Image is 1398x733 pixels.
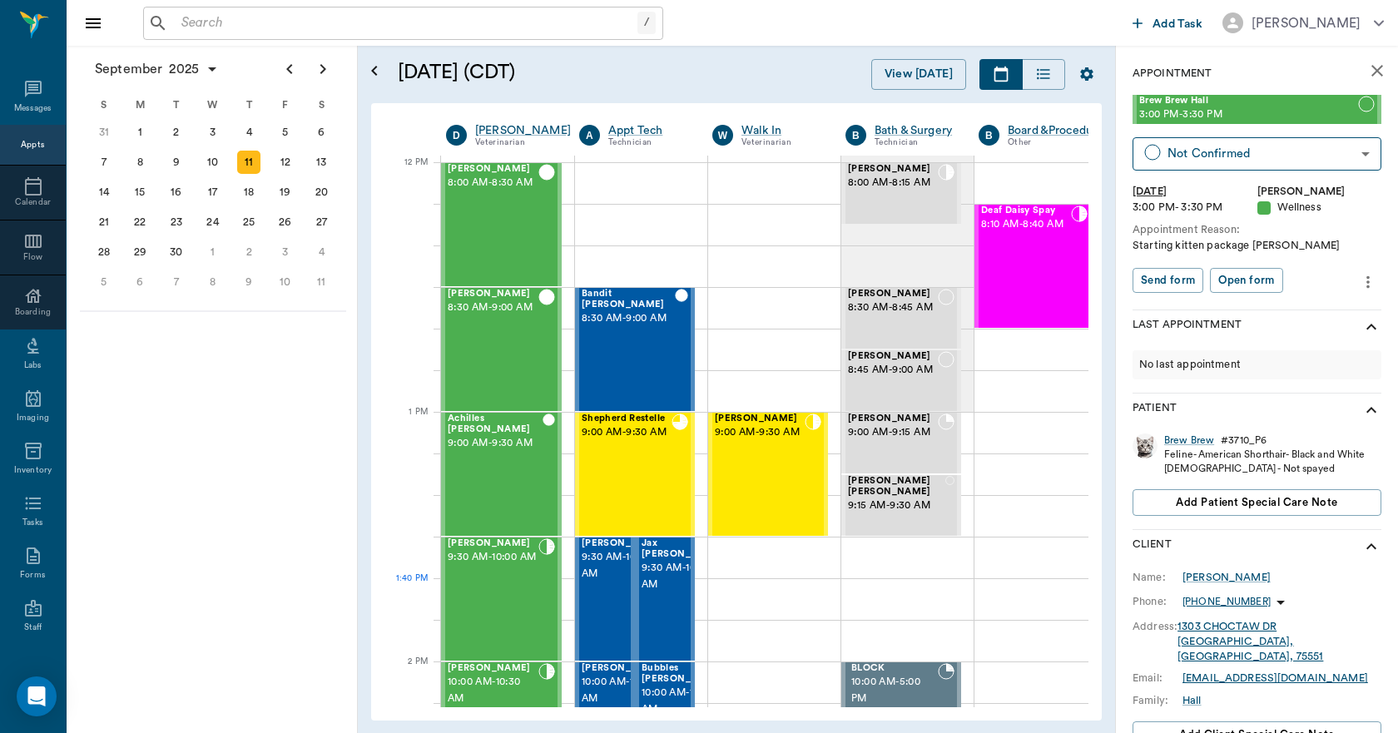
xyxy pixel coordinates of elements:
[875,136,954,150] div: Technician
[165,270,188,294] div: Tuesday, October 7, 2025
[274,181,297,204] div: Friday, September 19, 2025
[201,181,225,204] div: Wednesday, September 17, 2025
[848,476,945,498] span: [PERSON_NAME] [PERSON_NAME]
[274,270,297,294] div: Friday, October 10, 2025
[608,122,687,139] a: Appt Tech
[1361,537,1381,557] svg: show more
[158,92,195,117] div: T
[841,287,961,349] div: NOT_CONFIRMED, 8:30 AM - 8:45 AM
[92,270,116,294] div: Sunday, October 5, 2025
[582,289,675,310] span: Bandit [PERSON_NAME]
[448,674,538,707] span: 10:00 AM - 10:30 AM
[848,424,938,441] span: 9:00 AM - 9:15 AM
[1210,268,1282,294] button: Open form
[201,151,225,174] div: Wednesday, September 10, 2025
[22,517,43,529] div: Tasks
[635,537,695,661] div: READY_TO_CHECKOUT, 9:30 AM - 10:00 AM
[441,537,562,661] div: CHECKED_IN, 9:30 AM - 10:00 AM
[1167,144,1355,163] div: Not Confirmed
[201,270,225,294] div: Wednesday, October 8, 2025
[165,210,188,234] div: Tuesday, September 23, 2025
[166,57,202,81] span: 2025
[237,121,260,144] div: Thursday, September 4, 2025
[21,139,44,151] div: Appts
[165,181,188,204] div: Tuesday, September 16, 2025
[1133,350,1381,379] div: No last appointment
[195,92,231,117] div: W
[848,175,938,191] span: 8:00 AM - 8:15 AM
[165,121,188,144] div: Tuesday, September 2, 2025
[310,270,333,294] div: Saturday, October 11, 2025
[1133,200,1257,215] div: 3:00 PM - 3:30 PM
[1139,106,1358,123] span: 3:00 PM - 3:30 PM
[848,414,938,424] span: [PERSON_NAME]
[848,289,938,300] span: [PERSON_NAME]
[1164,462,1366,476] div: [DEMOGRAPHIC_DATA] - Not spayed
[1133,317,1242,337] p: Last Appointment
[1361,400,1381,420] svg: show more
[1176,493,1337,512] span: Add patient Special Care Note
[165,240,188,264] div: Tuesday, September 30, 2025
[475,136,571,150] div: Veterinarian
[845,125,866,146] div: B
[981,216,1071,233] span: 8:10 AM - 8:40 AM
[741,136,820,150] div: Veterinarian
[86,92,122,117] div: S
[1139,96,1358,106] span: Brew Brew Hall
[128,181,151,204] div: Monday, September 15, 2025
[1133,594,1182,609] div: Phone:
[175,12,637,35] input: Search
[24,622,42,634] div: Staff
[201,240,225,264] div: Wednesday, October 1, 2025
[875,122,954,139] div: Bath & Surgery
[201,210,225,234] div: Wednesday, September 24, 2025
[582,549,665,582] span: 9:30 AM - 10:00 AM
[715,414,805,424] span: [PERSON_NAME]
[741,122,820,139] div: Walk In
[1133,489,1381,516] button: Add patient Special Care Note
[712,125,733,146] div: W
[841,412,961,474] div: BOOKED, 9:00 AM - 9:15 AM
[1008,122,1109,139] a: Board &Procedures
[851,674,938,707] span: 10:00 AM - 5:00 PM
[642,538,725,560] span: Jax [PERSON_NAME]
[92,121,116,144] div: Sunday, August 31, 2025
[1133,433,1158,458] img: Profile Image
[87,52,227,86] button: September2025
[398,59,687,86] h5: [DATE] (CDT)
[201,121,225,144] div: Wednesday, September 3, 2025
[448,435,543,452] span: 9:00 AM - 9:30 AM
[446,125,467,146] div: D
[92,57,166,81] span: September
[310,181,333,204] div: Saturday, September 20, 2025
[637,12,656,34] div: /
[1126,7,1209,38] button: Add Task
[848,164,938,175] span: [PERSON_NAME]
[237,240,260,264] div: Thursday, October 2, 2025
[448,175,538,191] span: 8:00 AM - 8:30 AM
[1177,622,1323,662] a: 1303 CHOCTAW DR[GEOGRAPHIC_DATA], [GEOGRAPHIC_DATA], 75551
[274,151,297,174] div: Friday, September 12, 2025
[1133,671,1182,686] div: Email:
[715,424,805,441] span: 9:00 AM - 9:30 AM
[582,424,672,441] span: 9:00 AM - 9:30 AM
[237,151,260,174] div: Today, Thursday, September 11, 2025
[1361,54,1394,87] button: close
[165,151,188,174] div: Tuesday, September 9, 2025
[448,414,543,435] span: Achilles [PERSON_NAME]
[310,240,333,264] div: Saturday, October 4, 2025
[841,162,961,225] div: CHECKED_IN, 8:00 AM - 8:15 AM
[1361,317,1381,337] svg: show more
[642,663,725,685] span: Bubbles [PERSON_NAME]
[237,181,260,204] div: Thursday, September 18, 2025
[310,210,333,234] div: Saturday, September 27, 2025
[267,92,304,117] div: F
[1182,595,1271,609] p: [PHONE_NUMBER]
[14,464,52,477] div: Inventory
[1182,673,1368,683] a: [EMAIL_ADDRESS][DOMAIN_NAME]
[364,39,384,103] button: Open calendar
[1133,268,1203,294] button: Send form
[274,121,297,144] div: Friday, September 5, 2025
